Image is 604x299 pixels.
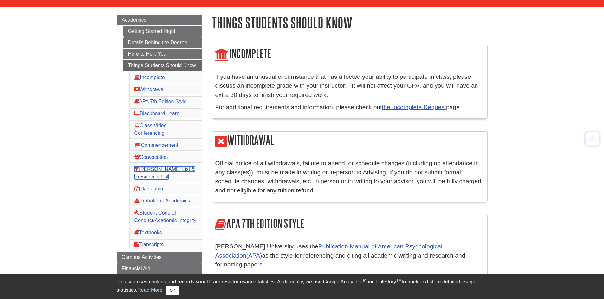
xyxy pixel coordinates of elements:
a: Convocation [134,154,168,160]
a: Probation - Academics [134,198,190,203]
span: Academics [122,17,146,22]
a: APA Style Guide from the DU Library [265,273,365,280]
a: Plagiarism [134,186,163,191]
a: Class Video Conferencing [134,123,167,136]
p: [PERSON_NAME] University uses the as the style for referencing and citing all academic writing an... [215,242,484,269]
p: If you have an unusual circumstance that has affected your ability to participate in class, pleas... [215,72,484,100]
span: Financial Aid [122,266,151,271]
a: Read More [137,287,162,293]
a: Incomplete [134,75,165,80]
a: the Incomplete Request [382,104,446,110]
h2: Withdrawal [212,132,487,150]
a: APA 7th Edition Style [134,99,187,104]
a: Blackboard Learn [134,111,179,116]
a: Textbooks [134,230,162,235]
a: Transcripts [134,242,164,247]
a: [PERSON_NAME] List & President's List [134,166,195,179]
button: Close [166,286,179,295]
a: Commencement [134,142,178,148]
p: Official notice of all withdrawals, failure to attend, or schedule changes (including no attendan... [215,159,484,195]
h2: Incomplete [212,45,487,63]
div: This site uses cookies and records your IP address for usage statistics. Additionally, we use Goo... [117,278,488,295]
a: Things Students Should Know [123,60,202,71]
a: Publication Manual of American Psychological Association(APA) [215,243,443,259]
a: Details Behind the Degree [123,37,202,48]
a: Financial Aid [117,263,202,274]
a: Getting Started Right [123,26,202,37]
a: Campus Activities [117,252,202,263]
sup: TM [396,278,402,283]
sup: TM [361,278,366,283]
a: Withdrawal [134,87,165,92]
a: Student Code of Conduct/Academic Integrity [134,210,197,223]
li: Bookmark the to help you cite your research and format all your assignments. [228,272,484,291]
h1: Things Students Should Know [212,15,488,31]
h2: APA 7th Edition Style [212,215,487,233]
span: Campus Activities [122,254,162,260]
p: For additional requirements and information, please check out page. [215,103,484,112]
a: Here to Help You [123,49,202,59]
a: Back to Top [582,134,602,143]
a: Academics [117,15,202,25]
